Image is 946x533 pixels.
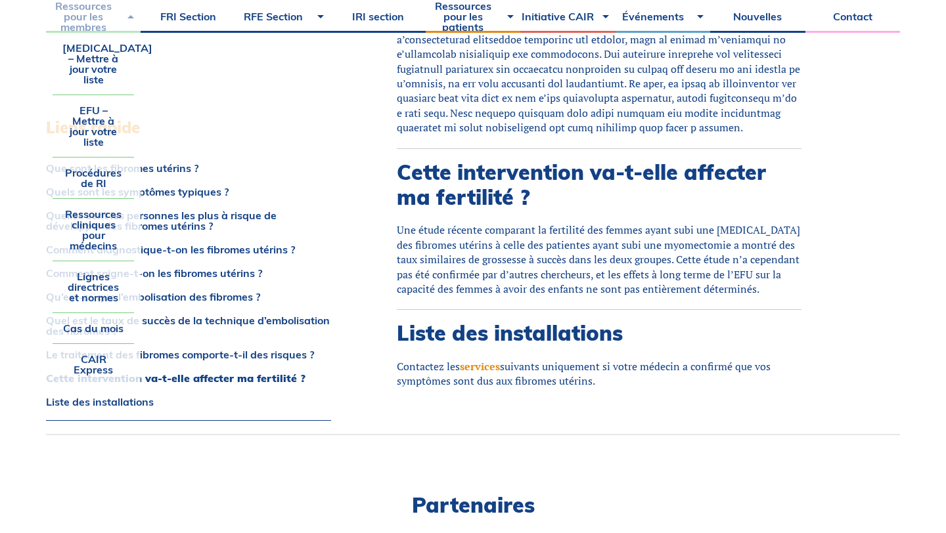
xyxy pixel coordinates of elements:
a: Le traitement des fibromes comporte-t-il des risques ? [46,349,331,360]
a: CAIR Express [53,344,134,385]
h2: Cette intervention va-t-elle affecter ma fertilité ? [397,160,801,210]
a: Quels sont les symptômes typiques ? [46,186,331,197]
a: Lignes directrices et normes [53,261,134,312]
a: services [460,359,500,373]
a: Comment soigne-t-on les fibromes utérins ? [46,268,331,278]
h2: Liste des installations [397,320,801,345]
a: EFU – Mettre à jour votre liste [53,95,134,157]
a: Qu’est-ce que l’embolisation des fibromes ? [46,291,331,302]
a: Comment diagnostique-t-on les fibromes utérins ? [46,244,331,255]
h2: Partenaires [46,494,900,515]
a: Cette intervention va-t-elle affecter ma fertilité ? [46,373,331,383]
a: Que sont les fibromes utérins ? [46,163,331,173]
a: Quelles sont les personnes les plus à risque de développer des fibromes utérins ? [46,210,331,231]
p: Contactez les suivants uniquement si votre médecin a confirmé que vos symptômes sont dus aux fibr... [397,359,801,389]
a: Cas du mois [53,313,134,343]
a: Procédures de RI [53,158,134,198]
a: Quel est le taux de succès de la technique d’embolisation des fibromes ? [46,315,331,336]
h3: Liens rapide [46,118,331,137]
a: [MEDICAL_DATA] – Mettre à jour votre liste [53,33,134,95]
a: Liste des installations [46,396,331,407]
div: Une étude récente comparant la fertilité des femmes ayant subi une [MEDICAL_DATA] des fibromes ut... [397,223,801,296]
a: Ressources cliniques pour médecins [53,199,134,261]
